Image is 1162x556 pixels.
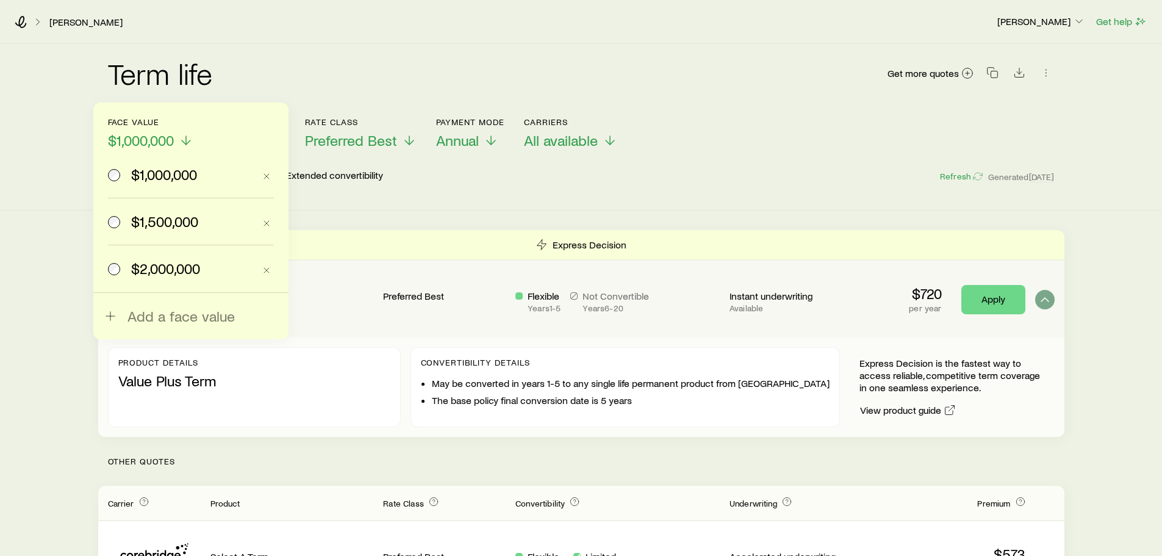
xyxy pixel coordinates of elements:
[383,498,424,508] span: Rate Class
[524,117,617,127] p: Carriers
[583,290,649,302] p: Not Convertible
[583,303,649,313] p: Years 6 - 20
[730,290,852,302] p: Instant underwriting
[436,117,505,127] p: Payment Mode
[515,498,565,508] span: Convertibility
[730,498,777,508] span: Underwriting
[108,117,193,127] p: Face value
[1029,171,1055,182] span: [DATE]
[997,15,1085,27] p: [PERSON_NAME]
[436,132,479,149] span: Annual
[859,403,956,417] a: View product guide
[305,117,417,150] button: Rate ClassPreferred Best
[528,290,561,302] p: Flexible
[118,372,390,389] p: Value Plus Term
[887,67,974,81] a: Get more quotes
[859,357,1045,394] p: Express Decision is the fastest way to access reliable, competitive term coverage in one seamless...
[432,377,830,389] li: May be converted in years 1-5 to any single life permanent product from [GEOGRAPHIC_DATA]
[108,59,213,88] h2: Term life
[286,169,383,184] p: Extended convertibility
[118,358,390,367] p: Product details
[909,285,941,302] p: $720
[108,117,193,150] button: Face value$1,000,000
[961,285,1025,314] a: Apply
[528,303,561,313] p: Years 1 - 5
[524,132,598,149] span: All available
[305,117,417,127] p: Rate Class
[997,15,1086,29] button: [PERSON_NAME]
[939,171,983,182] button: Refresh
[98,230,1064,437] div: Term quotes
[432,394,830,406] li: The base policy final conversion date is 5 years
[909,303,941,313] p: per year
[1011,69,1028,81] a: Download CSV
[977,498,1010,508] span: Premium
[210,290,374,302] p: Value Plus Term
[730,303,852,313] p: Available
[383,290,506,302] p: Preferred Best
[524,117,617,150] button: CarriersAll available
[108,498,134,508] span: Carrier
[108,132,174,149] span: $1,000,000
[988,171,1054,182] span: Generated
[210,498,240,508] span: Product
[1096,15,1147,29] button: Get help
[421,358,830,367] p: Convertibility Details
[553,239,626,251] p: Express Decision
[98,437,1064,486] p: Other Quotes
[305,132,397,149] span: Preferred Best
[49,16,123,28] a: [PERSON_NAME]
[888,68,959,78] span: Get more quotes
[436,117,505,150] button: Payment ModeAnnual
